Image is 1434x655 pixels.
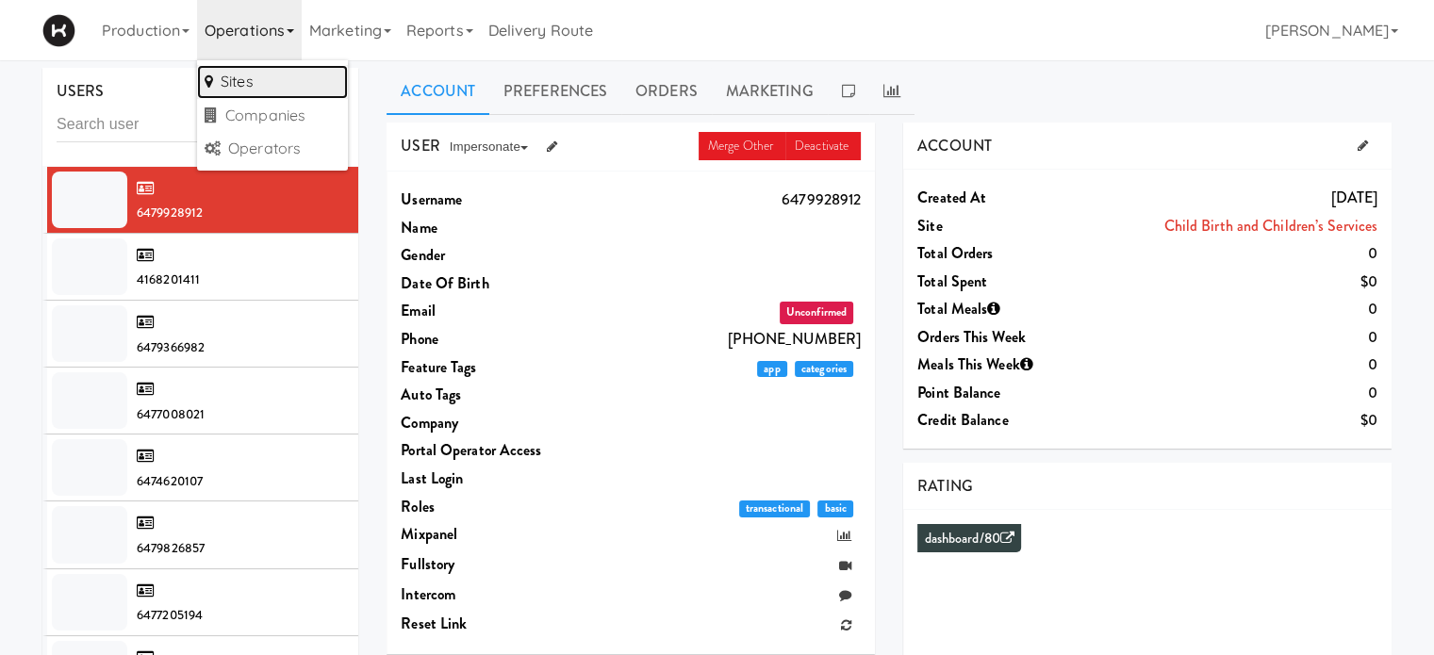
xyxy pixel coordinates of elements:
dd: 0 [1101,323,1377,352]
span: USER [401,135,439,156]
a: Deactivate [785,132,861,160]
dt: Meals This Week [917,351,1101,379]
a: Marketing [712,68,828,115]
dt: Phone [401,325,585,353]
dt: Fullstory [401,550,585,579]
dt: Total Spent [917,268,1101,296]
dt: Created at [917,184,1101,212]
span: basic [817,500,853,517]
dt: Total Meals [917,295,1101,323]
dd: 0 [1101,351,1377,379]
a: dashboard/80 [924,529,1014,549]
dt: Company [401,409,585,437]
dt: Name [401,214,585,242]
span: 6477205194 [137,606,203,624]
a: Merge Other [699,132,785,160]
dt: Orders This Week [917,323,1101,352]
span: ACCOUNT [917,135,992,156]
span: USERS [57,80,105,102]
a: Sites [197,65,348,99]
li: 6479826857 [42,501,358,568]
dd: 0 [1101,379,1377,407]
dd: 0 [1101,295,1377,323]
dt: Date Of Birth [401,270,585,298]
dt: Total Orders [917,239,1101,268]
li: 6479928912 [42,167,358,234]
span: 6479928912 [137,204,203,221]
a: Account [387,68,489,115]
dt: Credit Balance [917,406,1101,434]
dd: 6479928912 [585,186,861,214]
dt: Feature Tags [401,353,585,382]
li: 6474620107 [42,434,358,501]
dt: Reset link [401,610,585,638]
dt: Last login [401,465,585,493]
li: 6477205194 [42,569,358,636]
dt: Username [401,186,585,214]
dt: Site [917,212,1101,240]
span: categories [795,361,853,378]
dt: Gender [401,241,585,270]
span: app [757,361,787,378]
a: Child Birth and Children’s Services [1164,215,1378,237]
dd: 0 [1101,239,1377,268]
span: transactional [739,500,811,517]
span: 4168201411 [137,270,200,288]
a: Orders [621,68,712,115]
img: Micromart [42,14,75,47]
span: 6474620107 [137,472,203,490]
dt: Point Balance [917,379,1101,407]
button: Impersonate [440,133,537,161]
dd: $0 [1101,406,1377,434]
dt: Intercom [401,581,585,609]
span: 6479366982 [137,338,205,356]
input: Search user [57,107,344,142]
a: Companies [197,99,348,133]
li: 6477008021 [42,368,358,434]
dt: Mixpanel [401,520,585,549]
span: 6477008021 [137,405,205,423]
dt: Auto Tags [401,381,585,409]
a: Preferences [489,68,621,115]
span: RATING [917,475,973,497]
span: Unconfirmed [780,302,853,324]
dd: $0 [1101,268,1377,296]
li: 6479366982 [42,301,358,368]
dt: Roles [401,493,585,521]
dd: [PHONE_NUMBER] [585,325,861,353]
li: 4168201411 [42,234,358,301]
span: 6479826857 [137,539,205,557]
a: Operators [197,132,348,166]
dd: [DATE] [1101,184,1377,212]
dt: Email [401,297,585,325]
dt: Portal Operator Access [401,436,585,465]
